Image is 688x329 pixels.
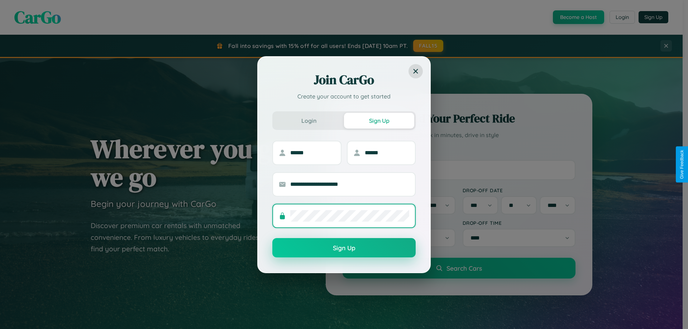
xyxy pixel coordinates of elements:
h2: Join CarGo [272,71,416,88]
button: Login [274,113,344,129]
p: Create your account to get started [272,92,416,101]
button: Sign Up [272,238,416,257]
button: Sign Up [344,113,414,129]
div: Give Feedback [679,150,684,179]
